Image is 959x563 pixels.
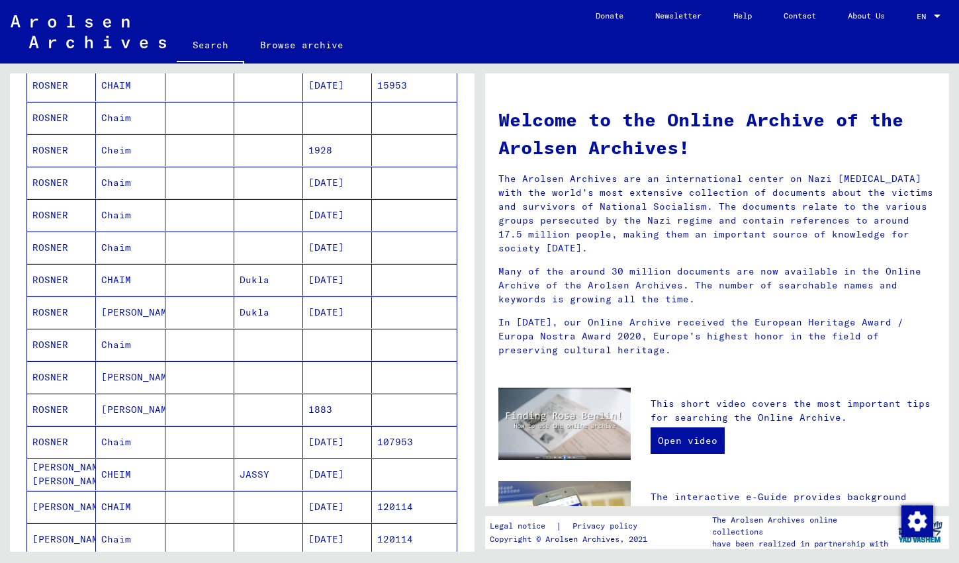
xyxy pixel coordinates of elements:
[96,296,165,328] mat-cell: [PERSON_NAME]
[234,458,303,490] mat-cell: JASSY
[96,134,165,166] mat-cell: Cheim
[96,102,165,134] mat-cell: Chaim
[372,426,456,458] mat-cell: 107953
[27,394,96,425] mat-cell: ROSNER
[27,329,96,361] mat-cell: ROSNER
[27,167,96,198] mat-cell: ROSNER
[712,514,891,538] p: The Arolsen Archives online collections
[27,296,96,328] mat-cell: ROSNER
[372,523,456,555] mat-cell: 120114
[27,102,96,134] mat-cell: ROSNER
[303,232,372,263] mat-cell: [DATE]
[303,426,372,458] mat-cell: [DATE]
[27,134,96,166] mat-cell: ROSNER
[27,458,96,490] mat-cell: [PERSON_NAME] [PERSON_NAME]
[651,397,936,425] p: This short video covers the most important tips for searching the Online Archive.
[234,264,303,296] mat-cell: Dukla
[303,523,372,555] mat-cell: [DATE]
[490,533,653,545] p: Copyright © Arolsen Archives, 2021
[96,329,165,361] mat-cell: Chaim
[234,296,303,328] mat-cell: Dukla
[96,69,165,101] mat-cell: CHAIM
[895,515,945,548] img: yv_logo.png
[498,106,936,161] h1: Welcome to the Online Archive of the Arolsen Archives!
[303,394,372,425] mat-cell: 1883
[96,523,165,555] mat-cell: Chaim
[303,69,372,101] mat-cell: [DATE]
[651,490,936,560] p: The interactive e-Guide provides background knowledge to help you understand the documents. It in...
[27,199,96,231] mat-cell: ROSNER
[96,199,165,231] mat-cell: Chaim
[498,265,936,306] p: Many of the around 30 million documents are now available in the Online Archive of the Arolsen Ar...
[27,264,96,296] mat-cell: ROSNER
[562,519,653,533] a: Privacy policy
[303,134,372,166] mat-cell: 1928
[177,29,244,64] a: Search
[712,538,891,550] p: have been realized in partnership with
[11,15,166,48] img: Arolsen_neg.svg
[901,505,933,537] img: Change consent
[96,458,165,490] mat-cell: CHEIM
[27,361,96,393] mat-cell: ROSNER
[27,491,96,523] mat-cell: [PERSON_NAME]
[303,199,372,231] mat-cell: [DATE]
[96,394,165,425] mat-cell: [PERSON_NAME]
[372,491,456,523] mat-cell: 120114
[96,426,165,458] mat-cell: Chaim
[303,296,372,328] mat-cell: [DATE]
[244,29,359,61] a: Browse archive
[96,264,165,296] mat-cell: CHAIM
[498,172,936,255] p: The Arolsen Archives are an international center on Nazi [MEDICAL_DATA] with the world’s most ext...
[498,388,631,460] img: video.jpg
[27,523,96,555] mat-cell: [PERSON_NAME]
[27,69,96,101] mat-cell: ROSNER
[917,12,931,21] span: EN
[372,69,456,101] mat-cell: 15953
[303,167,372,198] mat-cell: [DATE]
[303,264,372,296] mat-cell: [DATE]
[96,232,165,263] mat-cell: Chaim
[303,458,372,490] mat-cell: [DATE]
[498,316,936,357] p: In [DATE], our Online Archive received the European Heritage Award / Europa Nostra Award 2020, Eu...
[303,491,372,523] mat-cell: [DATE]
[490,519,556,533] a: Legal notice
[490,519,653,533] div: |
[96,167,165,198] mat-cell: Chaim
[27,426,96,458] mat-cell: ROSNER
[27,232,96,263] mat-cell: ROSNER
[651,427,725,454] a: Open video
[96,491,165,523] mat-cell: CHAIM
[96,361,165,393] mat-cell: [PERSON_NAME]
